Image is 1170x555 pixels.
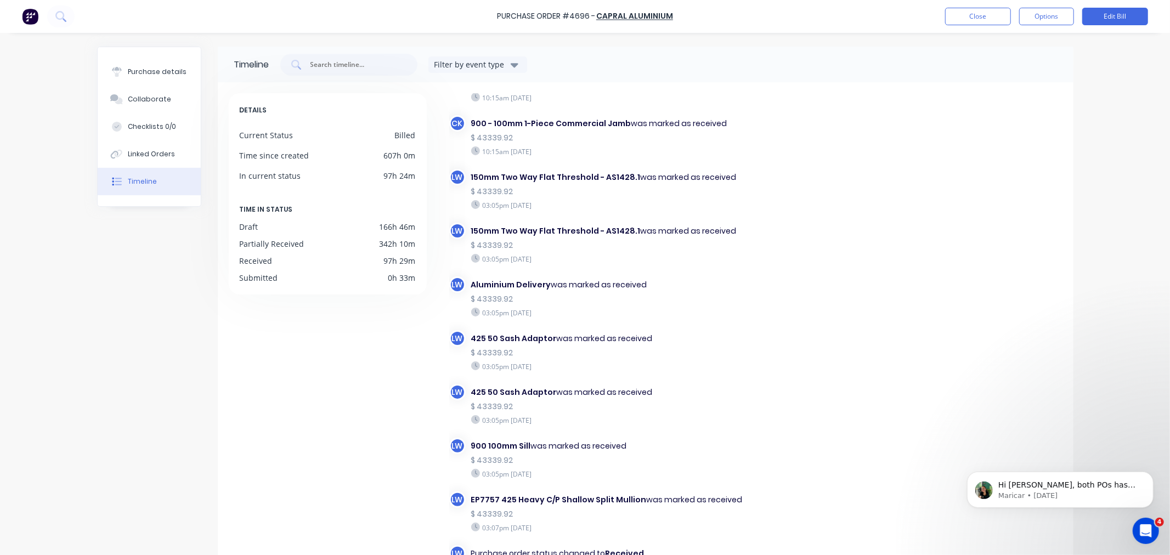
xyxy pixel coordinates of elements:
[471,347,755,359] div: $ 43339.92
[471,494,647,505] b: EP7757 425 Heavy C/P Shallow Split Mullion
[240,104,267,116] span: DETAILS
[471,494,755,506] div: was marked as received
[471,279,755,291] div: was marked as received
[471,440,755,452] div: was marked as received
[471,146,755,156] div: 10:15am [DATE]
[98,86,201,113] button: Collaborate
[471,118,755,129] div: was marked as received
[98,140,201,168] button: Linked Orders
[471,172,755,183] div: was marked as received
[471,455,755,466] div: $ 43339.92
[471,225,755,237] div: was marked as received
[471,401,755,412] div: $ 43339.92
[471,93,755,103] div: 10:15am [DATE]
[471,440,531,451] b: 900 100mm Sill
[596,11,673,22] a: Capral Aluminium
[449,115,466,132] div: CK
[951,449,1170,525] iframe: Intercom notifications message
[309,59,400,70] input: Search timeline...
[1082,8,1148,25] button: Edit Bill
[471,523,755,533] div: 03:07pm [DATE]
[471,279,551,290] b: Aluminium Delivery
[22,8,38,25] img: Factory
[98,113,201,140] button: Checklists 0/0
[380,221,416,233] div: 166h 46m
[98,168,201,195] button: Timeline
[471,333,755,344] div: was marked as received
[471,225,641,236] b: 150mm Two Way Flat Threshold - AS1428.1
[471,254,755,264] div: 03:05pm [DATE]
[240,129,293,141] div: Current Status
[384,150,416,161] div: 607h 0m
[449,223,466,239] div: LW
[471,293,755,305] div: $ 43339.92
[1133,518,1159,544] iframe: Intercom live chat
[471,118,631,129] b: 900 - 100mm 1-Piece Commercial Jamb
[471,186,755,197] div: $ 43339.92
[384,255,416,267] div: 97h 29m
[380,238,416,250] div: 342h 10m
[471,333,557,344] b: 425 50 Sash Adaptor
[449,276,466,293] div: LW
[471,415,755,425] div: 03:05pm [DATE]
[240,170,301,182] div: In current status
[128,122,176,132] div: Checklists 0/0
[240,150,309,161] div: Time since created
[497,11,595,22] div: Purchase Order #4696 -
[240,203,293,216] span: TIME IN STATUS
[384,170,416,182] div: 97h 24m
[428,56,527,73] button: Filter by event type
[945,8,1011,25] button: Close
[240,221,258,233] div: Draft
[388,272,416,284] div: 0h 33m
[471,508,755,520] div: $ 43339.92
[449,438,466,454] div: LW
[434,59,508,70] div: Filter by event type
[449,491,466,508] div: LW
[471,308,755,318] div: 03:05pm [DATE]
[240,272,278,284] div: Submitted
[128,149,175,159] div: Linked Orders
[449,384,466,400] div: LW
[1155,518,1164,526] span: 4
[234,58,269,71] div: Timeline
[471,132,755,144] div: $ 43339.92
[449,169,466,185] div: LW
[1019,8,1074,25] button: Options
[128,94,171,104] div: Collaborate
[449,330,466,347] div: LW
[471,172,641,183] b: 150mm Two Way Flat Threshold - AS1428.1
[471,240,755,251] div: $ 43339.92
[471,387,557,398] b: 425 50 Sash Adaptor
[128,67,186,77] div: Purchase details
[471,387,755,398] div: was marked as received
[98,58,201,86] button: Purchase details
[471,469,755,479] div: 03:05pm [DATE]
[240,238,304,250] div: Partially Received
[395,129,416,141] div: Billed
[240,255,273,267] div: Received
[471,361,755,371] div: 03:05pm [DATE]
[128,177,157,186] div: Timeline
[471,200,755,210] div: 03:05pm [DATE]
